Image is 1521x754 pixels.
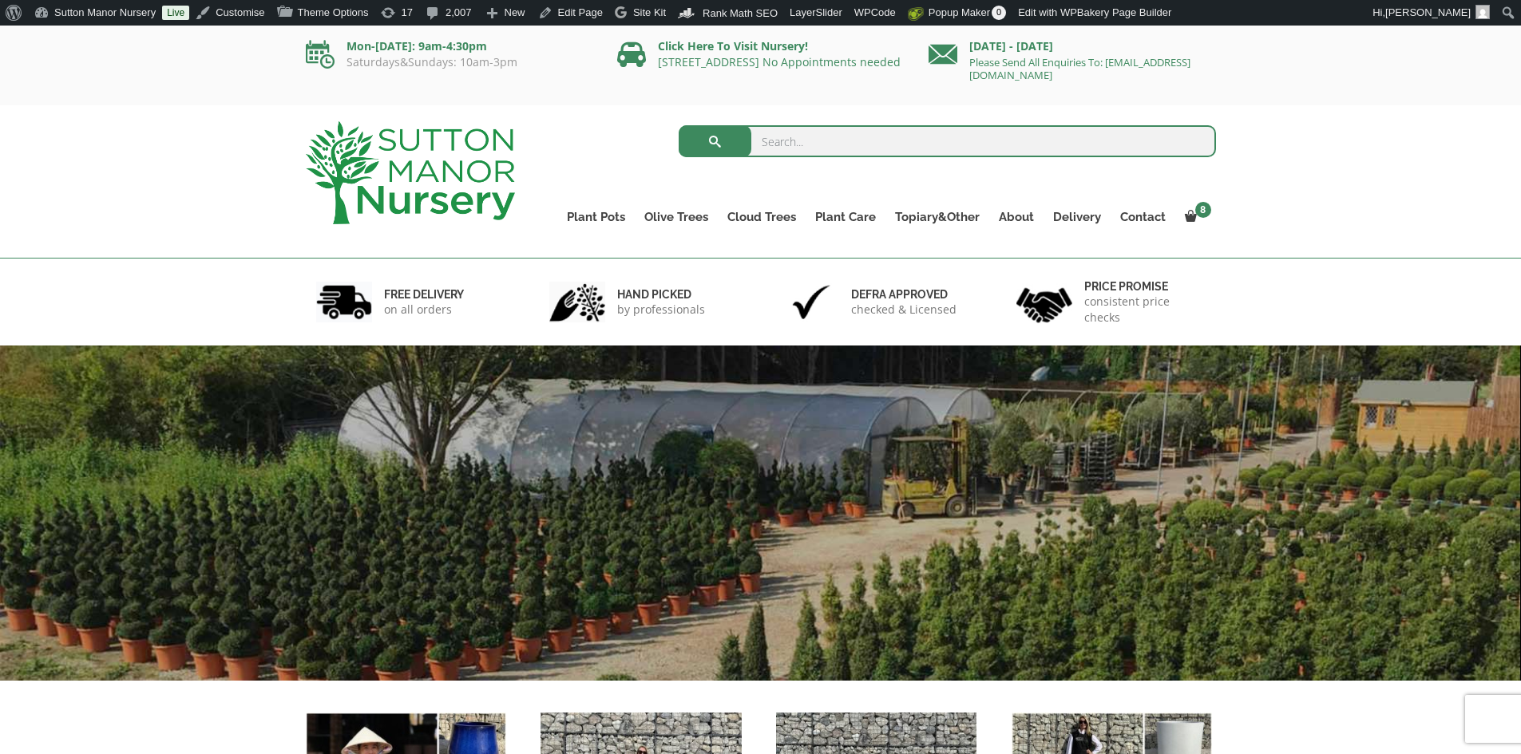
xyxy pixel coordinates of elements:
[617,287,705,302] h6: hand picked
[1016,278,1072,326] img: 4.jpg
[679,125,1216,157] input: Search...
[1084,294,1206,326] p: consistent price checks
[384,302,464,318] p: on all orders
[658,38,808,53] a: Click Here To Visit Nursery!
[992,6,1006,20] span: 0
[1044,206,1111,228] a: Delivery
[1385,6,1471,18] span: [PERSON_NAME]
[635,206,718,228] a: Olive Trees
[633,6,666,18] span: Site Kit
[658,54,901,69] a: [STREET_ADDRESS] No Appointments needed
[969,55,1190,82] a: Please Send All Enquiries To: [EMAIL_ADDRESS][DOMAIN_NAME]
[783,282,839,322] img: 3.jpg
[306,37,593,56] p: Mon-[DATE]: 9am-4:30pm
[384,287,464,302] h6: FREE DELIVERY
[549,282,605,322] img: 2.jpg
[718,206,806,228] a: Cloud Trees
[617,302,705,318] p: by professionals
[989,206,1044,228] a: About
[851,287,957,302] h6: Defra approved
[316,282,372,322] img: 1.jpg
[851,302,957,318] p: checked & Licensed
[1111,206,1175,228] a: Contact
[162,6,189,20] a: Live
[929,37,1216,56] p: [DATE] - [DATE]
[1195,202,1211,218] span: 8
[1175,206,1216,228] a: 8
[557,206,635,228] a: Plant Pots
[306,56,593,69] p: Saturdays&Sundays: 10am-3pm
[806,206,885,228] a: Plant Care
[306,121,515,224] img: logo
[1084,279,1206,294] h6: Price promise
[885,206,989,228] a: Topiary&Other
[703,7,778,19] span: Rank Math SEO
